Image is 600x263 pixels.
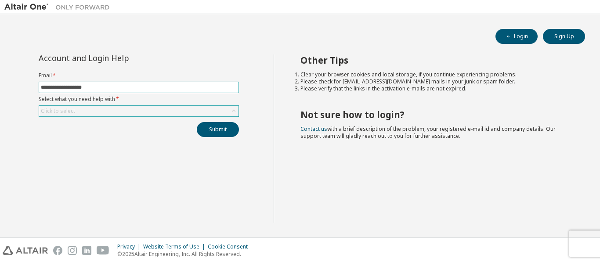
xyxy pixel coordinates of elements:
li: Please verify that the links in the activation e-mails are not expired. [300,85,570,92]
img: Altair One [4,3,114,11]
div: Click to select [41,108,75,115]
p: © 2025 Altair Engineering, Inc. All Rights Reserved. [117,250,253,258]
h2: Not sure how to login? [300,109,570,120]
div: Cookie Consent [208,243,253,250]
img: linkedin.svg [82,246,91,255]
span: with a brief description of the problem, your registered e-mail id and company details. Our suppo... [300,125,556,140]
a: Contact us [300,125,327,133]
img: youtube.svg [97,246,109,255]
li: Clear your browser cookies and local storage, if you continue experiencing problems. [300,71,570,78]
button: Login [495,29,538,44]
label: Email [39,72,239,79]
div: Account and Login Help [39,54,199,61]
button: Submit [197,122,239,137]
div: Privacy [117,243,143,250]
img: instagram.svg [68,246,77,255]
button: Sign Up [543,29,585,44]
h2: Other Tips [300,54,570,66]
div: Click to select [39,106,239,116]
li: Please check for [EMAIL_ADDRESS][DOMAIN_NAME] mails in your junk or spam folder. [300,78,570,85]
label: Select what you need help with [39,96,239,103]
img: altair_logo.svg [3,246,48,255]
div: Website Terms of Use [143,243,208,250]
img: facebook.svg [53,246,62,255]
